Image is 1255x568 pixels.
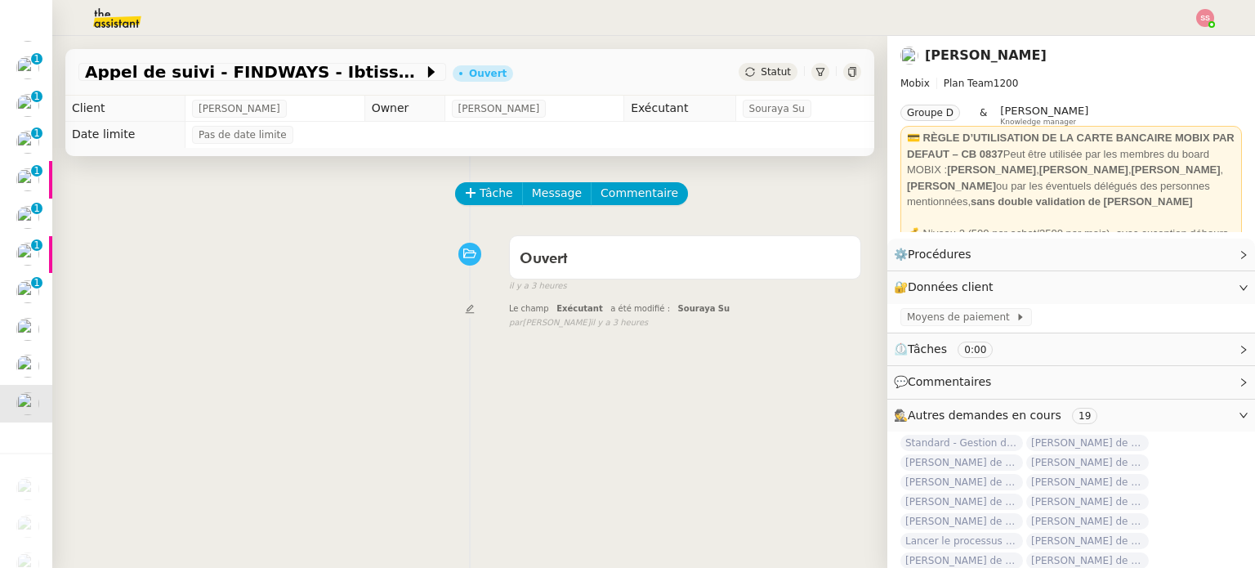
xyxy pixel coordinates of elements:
span: par [509,316,523,330]
span: Exécutant [556,304,603,313]
span: [PERSON_NAME] de suivi - WAYS INDUSTRIE - [PERSON_NAME] [900,454,1023,471]
strong: 💳 RÈGLE D’UTILISATION DE LA CARTE BANCAIRE MOBIX PAR DEFAUT – CB 0837 [907,132,1235,160]
div: Peut être utilisée par les membres du board MOBIX : , , , ou par les éventuels délégués des perso... [907,130,1235,210]
app-user-label: Knowledge manager [1000,105,1088,126]
span: Pas de date limite [199,127,287,143]
span: Message [532,184,582,203]
span: Knowledge manager [1000,118,1076,127]
span: [PERSON_NAME] de suivi - [DOMAIN_NAME] - [PERSON_NAME] [1026,435,1149,451]
p: 1 [33,239,40,254]
span: Appel de suivi - FINDWAYS - Ibtissem Cherifi [85,64,423,80]
img: users%2FC9SBsJ0duuaSgpQFj5LgoEX8n0o2%2Favatar%2Fec9d51b8-9413-4189-adfb-7be4d8c96a3c [16,94,39,117]
div: ⚙️Procédures [887,239,1255,271]
img: users%2FCk7ZD5ubFNWivK6gJdIkoi2SB5d2%2Favatar%2F3f84dbb7-4157-4842-a987-fca65a8b7a9a [16,206,39,229]
span: [PERSON_NAME] [1000,105,1088,117]
span: Tâche [480,184,513,203]
nz-tag: 0:00 [958,342,993,358]
strong: [PERSON_NAME] [1132,163,1221,176]
span: Lancer le processus d'onboarding client [900,533,1023,549]
strong: [PERSON_NAME] [947,163,1036,176]
td: Date limite [65,122,185,148]
nz-badge-sup: 1 [31,203,42,214]
strong: sans double validation de [PERSON_NAME] [971,195,1193,208]
nz-badge-sup: 1 [31,165,42,177]
p: 1 [33,53,40,68]
nz-tag: Groupe D [900,105,960,121]
button: Message [522,182,592,205]
div: 🕵️Autres demandes en cours 19 [887,400,1255,432]
nz-badge-sup: 1 [31,127,42,139]
span: [PERSON_NAME] de suivi - SOLAR PARTNERS - [PERSON_NAME] [1026,454,1149,471]
span: 💬 [894,375,998,388]
nz-tag: 19 [1072,408,1097,424]
span: Commentaire [601,184,678,203]
p: 1 [33,203,40,217]
td: Exécutant [624,96,735,122]
a: [PERSON_NAME] [925,47,1047,63]
img: users%2FXPWOVq8PDVf5nBVhDcXguS2COHE3%2Favatar%2F3f89dc26-16aa-490f-9632-b2fdcfc735a1 [16,243,39,266]
span: & [980,105,987,126]
td: Client [65,96,185,122]
span: Ouvert [520,252,568,266]
span: Données client [908,280,994,293]
div: 💰 Niveau 2 (500 par achat/3500 par mois), avec exception débours sur prélèvement SEPA [907,226,1235,289]
span: 1200 [994,78,1019,89]
img: users%2FC9SBsJ0duuaSgpQFj5LgoEX8n0o2%2Favatar%2Fec9d51b8-9413-4189-adfb-7be4d8c96a3c [16,477,39,500]
p: 1 [33,165,40,180]
span: Souraya Su [678,304,730,313]
div: ⏲️Tâches 0:00 [887,333,1255,365]
span: 🔐 [894,278,1000,297]
span: ⚙️ [894,245,979,264]
span: il y a 3 heures [591,316,649,330]
nz-badge-sup: 1 [31,277,42,288]
img: users%2FC9SBsJ0duuaSgpQFj5LgoEX8n0o2%2Favatar%2Fec9d51b8-9413-4189-adfb-7be4d8c96a3c [16,280,39,303]
span: Standard - Gestion des appels entrants - septembre 2025 [900,435,1023,451]
img: users%2FW4OQjB9BRtYK2an7yusO0WsYLsD3%2Favatar%2F28027066-518b-424c-8476-65f2e549ac29 [16,56,39,79]
strong: [PERSON_NAME] [907,180,996,192]
span: Procédures [908,248,971,261]
span: [PERSON_NAME] [199,101,280,117]
span: [PERSON_NAME] de Suivi - STARTC - [PERSON_NAME] [900,494,1023,510]
div: Ouvert [469,69,507,78]
span: Statut [761,66,791,78]
span: [PERSON_NAME] de suivi - AXEL GESTION - [PERSON_NAME] [900,474,1023,490]
img: users%2FW4OQjB9BRtYK2an7yusO0WsYLsD3%2Favatar%2F28027066-518b-424c-8476-65f2e549ac29 [16,392,39,415]
nz-badge-sup: 1 [31,91,42,102]
span: il y a 3 heures [509,280,567,293]
span: [PERSON_NAME] de Suivi - Weigerding / [PERSON_NAME] [1026,474,1149,490]
span: Plan Team [944,78,994,89]
span: Autres demandes en cours [908,409,1061,422]
span: Mobix [900,78,930,89]
td: Owner [364,96,444,122]
p: 1 [33,127,40,142]
img: users%2FC9SBsJ0duuaSgpQFj5LgoEX8n0o2%2Favatar%2Fec9d51b8-9413-4189-adfb-7be4d8c96a3c [16,131,39,154]
span: [PERSON_NAME] [458,101,540,117]
span: ⏲️ [894,342,1007,356]
img: users%2FW4OQjB9BRtYK2an7yusO0WsYLsD3%2Favatar%2F28027066-518b-424c-8476-65f2e549ac29 [16,515,39,538]
span: [PERSON_NAME] de Suivi - ISPRA - [PERSON_NAME] [900,513,1023,530]
span: Tâches [908,342,947,356]
span: Le champ [509,304,549,313]
nz-badge-sup: 1 [31,239,42,251]
nz-badge-sup: 1 [31,53,42,65]
img: users%2FXPWOVq8PDVf5nBVhDcXguS2COHE3%2Favatar%2F3f89dc26-16aa-490f-9632-b2fdcfc735a1 [16,168,39,191]
img: users%2FW4OQjB9BRtYK2an7yusO0WsYLsD3%2Favatar%2F28027066-518b-424c-8476-65f2e549ac29 [900,47,918,65]
img: users%2FW4OQjB9BRtYK2an7yusO0WsYLsD3%2Favatar%2F28027066-518b-424c-8476-65f2e549ac29 [16,355,39,378]
span: [PERSON_NAME] de suivi - EFIMOVE - [PERSON_NAME] [1026,513,1149,530]
img: svg [1196,9,1214,27]
button: Tâche [455,182,523,205]
div: 💬Commentaires [887,366,1255,398]
button: Commentaire [591,182,688,205]
span: Commentaires [908,375,991,388]
strong: [PERSON_NAME] [1039,163,1128,176]
small: [PERSON_NAME] [509,316,648,330]
span: Moyens de paiement [907,309,1016,325]
span: 🕵️ [894,409,1104,422]
p: 1 [33,277,40,292]
img: users%2FC9SBsJ0duuaSgpQFj5LgoEX8n0o2%2Favatar%2Fec9d51b8-9413-4189-adfb-7be4d8c96a3c [16,318,39,341]
span: [PERSON_NAME] de suivi - EDDEP - [PERSON_NAME] [1026,494,1149,510]
p: 1 [33,91,40,105]
span: Souraya Su [749,101,805,117]
span: a été modifié : [610,304,670,313]
div: 🔐Données client [887,271,1255,303]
